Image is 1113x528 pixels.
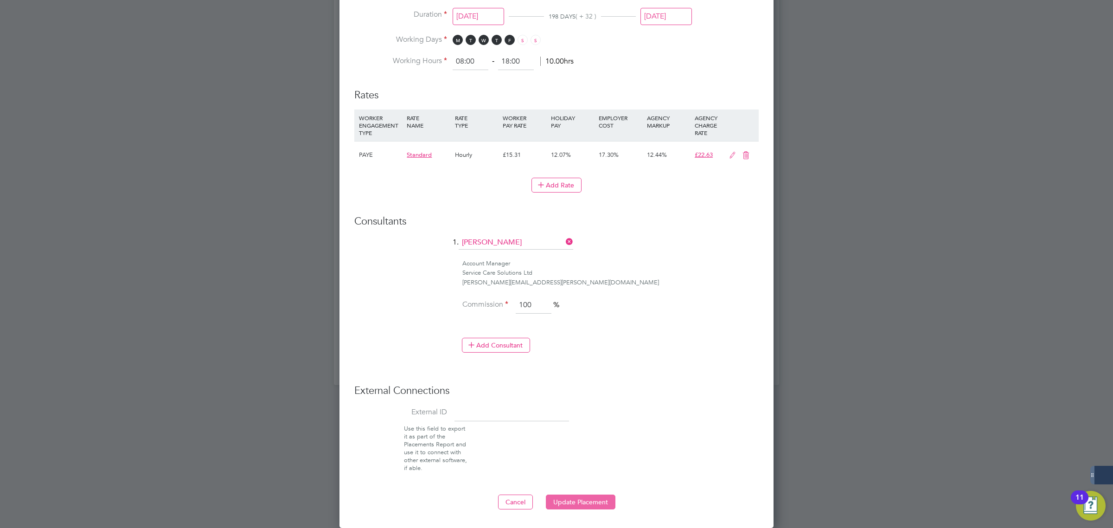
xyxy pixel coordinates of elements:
[354,79,759,102] h3: Rates
[599,151,619,159] span: 17.30%
[596,109,644,134] div: EMPLOYER COST
[453,8,504,25] input: Select one
[505,35,515,45] span: F
[549,109,596,134] div: HOLIDAY PAY
[407,151,432,159] span: Standard
[453,53,488,70] input: 08:00
[462,338,530,353] button: Add Consultant
[404,425,467,471] span: Use this field to export it as part of the Placements Report and use it to connect with other ext...
[354,236,759,259] li: 1.
[492,35,502,45] span: T
[354,384,759,398] h3: External Connections
[531,35,541,45] span: S
[404,109,452,134] div: RATE NAME
[553,300,559,309] span: %
[498,495,533,509] button: Cancel
[549,13,576,20] span: 198 DAYS
[692,109,724,141] div: AGENCY CHARGE RATE
[531,178,582,193] button: Add Rate
[453,109,500,134] div: RATE TYPE
[354,35,447,45] label: Working Days
[1076,491,1106,521] button: Open Resource Center, 11 new notifications
[459,236,573,250] input: Search for...
[1075,497,1084,509] div: 11
[551,151,571,159] span: 12.07%
[462,259,759,269] div: Account Manager
[462,268,759,278] div: Service Care Solutions Ltd
[466,35,476,45] span: T
[500,109,548,134] div: WORKER PAY RATE
[490,57,496,66] span: ‐
[540,57,574,66] span: 10.00hrs
[500,142,548,168] div: £15.31
[453,142,500,168] div: Hourly
[462,278,759,288] div: [PERSON_NAME][EMAIL_ADDRESS][PERSON_NAME][DOMAIN_NAME]
[453,35,463,45] span: M
[354,215,759,228] h3: Consultants
[357,109,404,141] div: WORKER ENGAGEMENT TYPE
[645,109,692,134] div: AGENCY MARKUP
[462,300,508,309] label: Commission
[640,8,692,25] input: Select one
[498,53,534,70] input: 17:00
[354,10,447,19] label: Duration
[357,142,404,168] div: PAYE
[647,151,667,159] span: 12.44%
[695,151,713,159] span: £22.63
[354,407,447,417] label: External ID
[576,12,596,20] span: ( + 32 )
[546,495,615,509] button: Update Placement
[479,35,489,45] span: W
[518,35,528,45] span: S
[354,56,447,66] label: Working Hours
